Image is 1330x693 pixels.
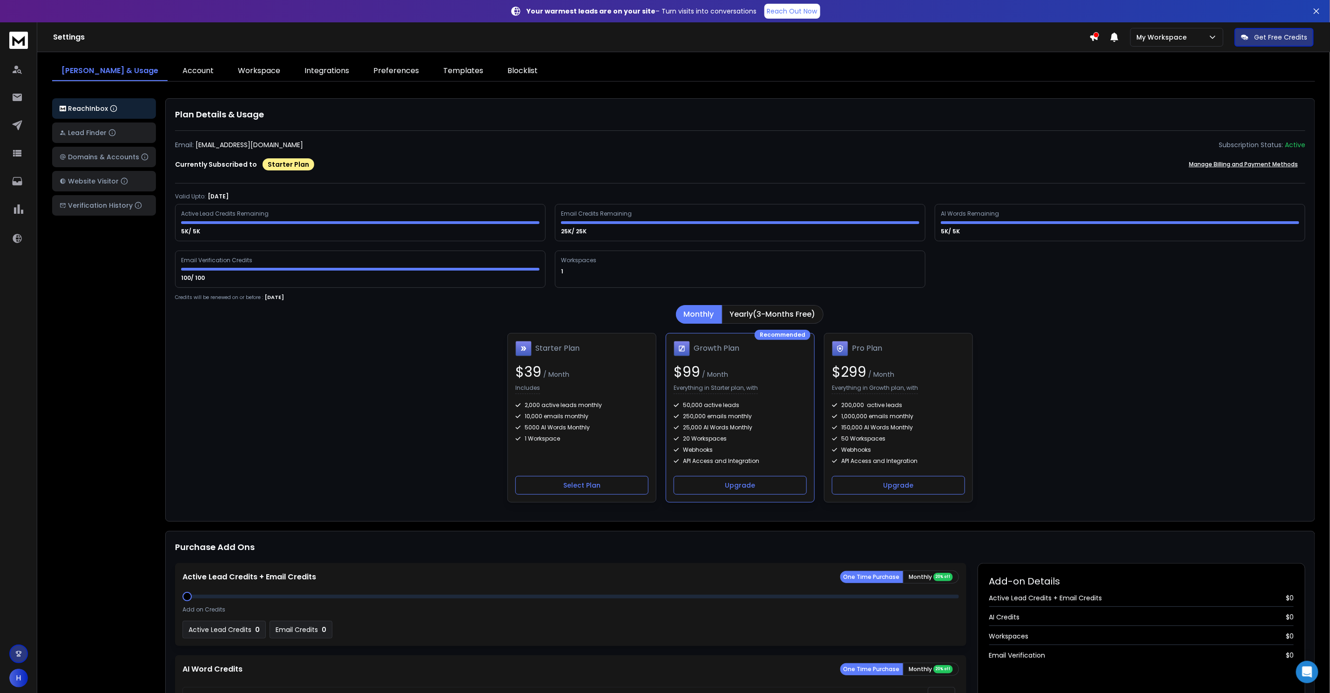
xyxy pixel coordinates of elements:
[52,195,156,216] button: Verification History
[1286,593,1294,603] span: $ 0
[866,370,894,379] span: / Month
[1181,155,1305,174] button: Manage Billing and Payment Methods
[515,362,541,382] span: $ 39
[722,305,824,324] button: Yearly(3-Months Free)
[832,435,965,442] div: 50 Workspaces
[1189,161,1298,168] p: Manage Billing and Payment Methods
[1286,651,1294,660] span: $ 0
[989,593,1102,603] span: Active Lead Credits + Email Credits
[852,343,882,354] h1: Pro Plan
[674,424,807,431] div: 25,000 AI Words Monthly
[535,343,580,354] h1: Starter Plan
[175,140,194,149] p: Email:
[674,384,758,394] p: Everything in Starter plan, with
[674,362,700,382] span: $ 99
[903,663,959,676] button: Monthly 20% off
[840,663,903,675] button: One Time Purchase
[561,210,633,217] div: Email Credits Remaining
[941,228,961,235] p: 5K/ 5K
[561,228,588,235] p: 25K/ 25K
[674,413,807,420] div: 250,000 emails monthly
[903,571,959,584] button: Monthly 20% off
[515,435,648,442] div: 1 Workspace
[434,61,493,81] a: Templates
[60,106,66,112] img: logo
[764,4,820,19] a: Reach Out Now
[1136,33,1190,42] p: My Workspace
[53,32,1089,43] h1: Settings
[933,665,953,673] div: 20% off
[832,341,848,357] img: Pro Plan icon
[276,625,318,634] p: Email Credits
[182,606,225,613] p: Add on Credits
[175,193,206,200] p: Valid Upto:
[498,61,547,81] a: Blocklist
[832,446,965,454] div: Webhooks
[255,625,260,634] p: 0
[175,294,263,301] p: Credits will be renewed on or before :
[674,341,690,357] img: Growth Plan icon
[1254,33,1307,42] p: Get Free Credits
[989,632,1029,641] span: Workspaces
[1285,140,1305,149] div: Active
[9,669,28,687] button: H
[1286,612,1294,622] span: $ 0
[52,147,156,167] button: Domains & Accounts
[674,435,807,442] div: 20 Workspaces
[173,61,223,81] a: Account
[515,384,540,394] p: Includes
[674,401,807,409] div: 50,000 active leads
[840,571,903,583] button: One Time Purchase
[175,108,1305,121] h1: Plan Details & Usage
[700,370,728,379] span: / Month
[52,122,156,143] button: Lead Finder
[527,7,656,16] strong: Your warmest leads are on your site
[1286,632,1294,641] span: $ 0
[755,330,810,340] div: Recommended
[694,343,739,354] h1: Growth Plan
[52,98,156,119] button: ReachInbox
[229,61,290,81] a: Workspace
[941,210,1000,217] div: AI Words Remaining
[674,476,807,495] button: Upgrade
[515,401,648,409] div: 2,000 active leads monthly
[364,61,428,81] a: Preferences
[933,573,953,581] div: 20% off
[515,476,648,495] button: Select Plan
[9,32,28,49] img: logo
[181,257,254,264] div: Email Verification Credits
[989,575,1294,588] h2: Add-on Details
[181,228,202,235] p: 5K/ 5K
[515,413,648,420] div: 10,000 emails monthly
[832,401,965,409] div: 200,000 active leads
[989,612,1020,622] span: AI Credits
[196,140,303,149] p: [EMAIL_ADDRESS][DOMAIN_NAME]
[832,384,918,394] p: Everything in Growth plan, with
[263,158,314,170] div: Starter Plan
[181,274,206,282] p: 100/ 100
[182,571,316,583] p: Active Lead Credits + Email Credits
[52,61,168,81] a: [PERSON_NAME] & Usage
[189,625,251,634] p: Active Lead Credits
[182,664,243,675] p: AI Word Credits
[989,651,1046,660] span: Email Verification
[674,446,807,454] div: Webhooks
[1296,661,1318,683] div: Open Intercom Messenger
[674,457,807,465] div: API Access and Integration
[527,7,757,16] p: – Turn visits into conversations
[515,341,532,357] img: Starter Plan icon
[515,424,648,431] div: 5000 AI Words Monthly
[832,457,965,465] div: API Access and Integration
[265,293,284,301] p: [DATE]
[832,476,965,495] button: Upgrade
[541,370,569,379] span: / Month
[561,257,598,264] div: Workspaces
[52,171,156,191] button: Website Visitor
[181,210,270,217] div: Active Lead Credits Remaining
[767,7,817,16] p: Reach Out Now
[1235,28,1314,47] button: Get Free Credits
[832,413,965,420] div: 1,000,000 emails monthly
[175,160,257,169] p: Currently Subscribed to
